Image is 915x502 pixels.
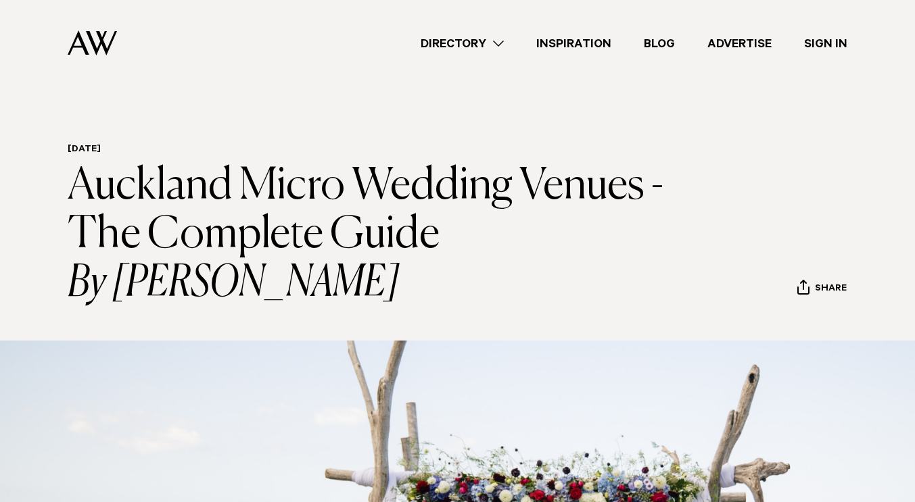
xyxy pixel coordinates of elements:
[815,283,847,296] span: Share
[691,34,788,53] a: Advertise
[404,34,520,53] a: Directory
[68,162,693,308] h1: Auckland Micro Wedding Venues - The Complete Guide
[788,34,864,53] a: Sign In
[68,30,117,55] img: Auckland Weddings Logo
[68,259,693,308] i: By [PERSON_NAME]
[68,144,693,157] h6: [DATE]
[628,34,691,53] a: Blog
[520,34,628,53] a: Inspiration
[797,279,847,299] button: Share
